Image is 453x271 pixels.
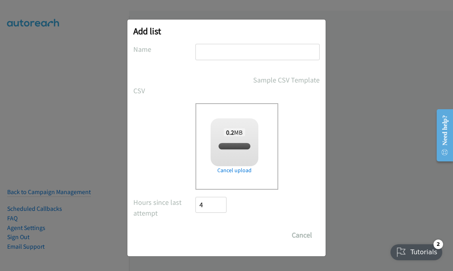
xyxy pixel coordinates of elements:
a: Cancel upload [211,166,258,175]
h2: Add list [133,26,320,37]
button: Cancel [284,227,320,243]
a: Sample CSV Template [253,75,320,85]
label: Name [133,44,195,55]
label: CSV [133,85,195,96]
label: Hours since last attempt [133,197,195,218]
span: split_1.csv [221,143,248,150]
iframe: Checklist [386,236,447,265]
span: MB [224,128,245,136]
strong: 0.2 [226,128,234,136]
iframe: Resource Center [430,104,453,167]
